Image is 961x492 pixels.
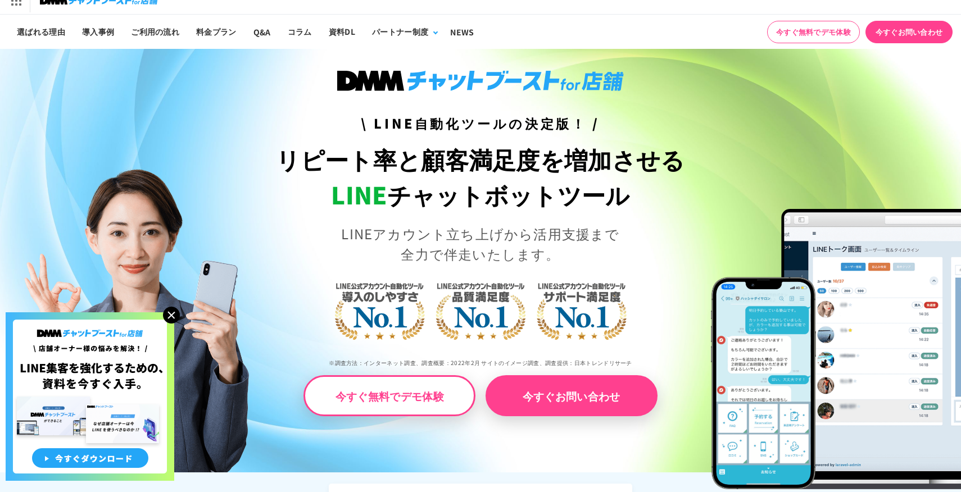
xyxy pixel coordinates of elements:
p: LINEアカウント立ち上げから活用支援まで 全力で伴走いたします。 [241,224,721,264]
a: 今すぐお問い合わせ [486,375,658,416]
a: ご利用の流れ [123,15,188,49]
span: LINE [331,177,387,211]
a: 店舗オーナー様の悩みを解決!LINE集客を狂化するための資料を今すぐ入手! [6,312,174,326]
p: ※調査方法：インターネット調査、調査概要：2022年2月 サイトのイメージ調査、調査提供：日本トレンドリサーチ [241,350,721,375]
a: Q&A [245,15,279,49]
a: 導入事例 [74,15,123,49]
a: 今すぐお問い合わせ [865,21,953,43]
img: 店舗オーナー様の悩みを解決!LINE集客を狂化するための資料を今すぐ入手! [6,312,174,481]
img: LINE公式アカウント自動化ツール導入のしやすさNo.1｜LINE公式アカウント自動化ツール品質満足度No.1｜LINE公式アカウント自動化ツールサポート満足度No.1 [298,239,663,379]
div: パートナー制度 [372,26,428,38]
a: 今すぐ無料でデモ体験 [767,21,860,43]
a: 選ばれる理由 [8,15,74,49]
h3: \ LINE自動化ツールの決定版！ / [241,113,721,133]
a: コラム [279,15,320,49]
a: 今すぐ無料でデモ体験 [303,375,475,416]
a: NEWS [442,15,482,49]
a: 料金プラン [188,15,245,49]
a: 資料DL [320,15,364,49]
h1: リピート率と顧客満足度を増加させる チャットボットツール [241,142,721,212]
